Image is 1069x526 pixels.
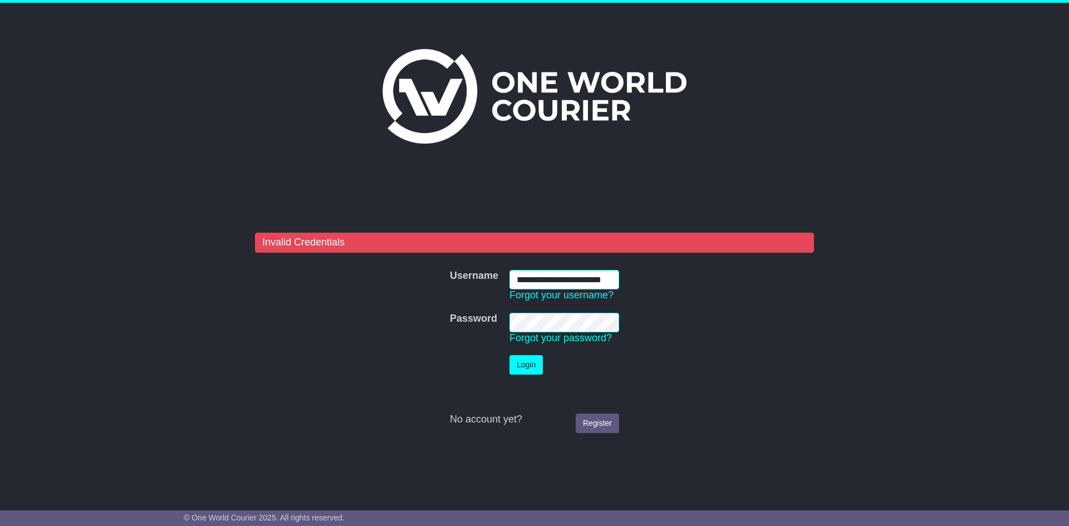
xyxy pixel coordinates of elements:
a: Register [576,414,619,433]
label: Password [450,313,497,325]
div: Invalid Credentials [255,233,814,253]
a: Forgot your username? [509,289,614,301]
label: Username [450,270,498,282]
span: © One World Courier 2025. All rights reserved. [184,513,345,522]
button: Login [509,355,543,375]
a: Forgot your password? [509,332,612,343]
img: One World [383,49,686,144]
div: No account yet? [450,414,619,426]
